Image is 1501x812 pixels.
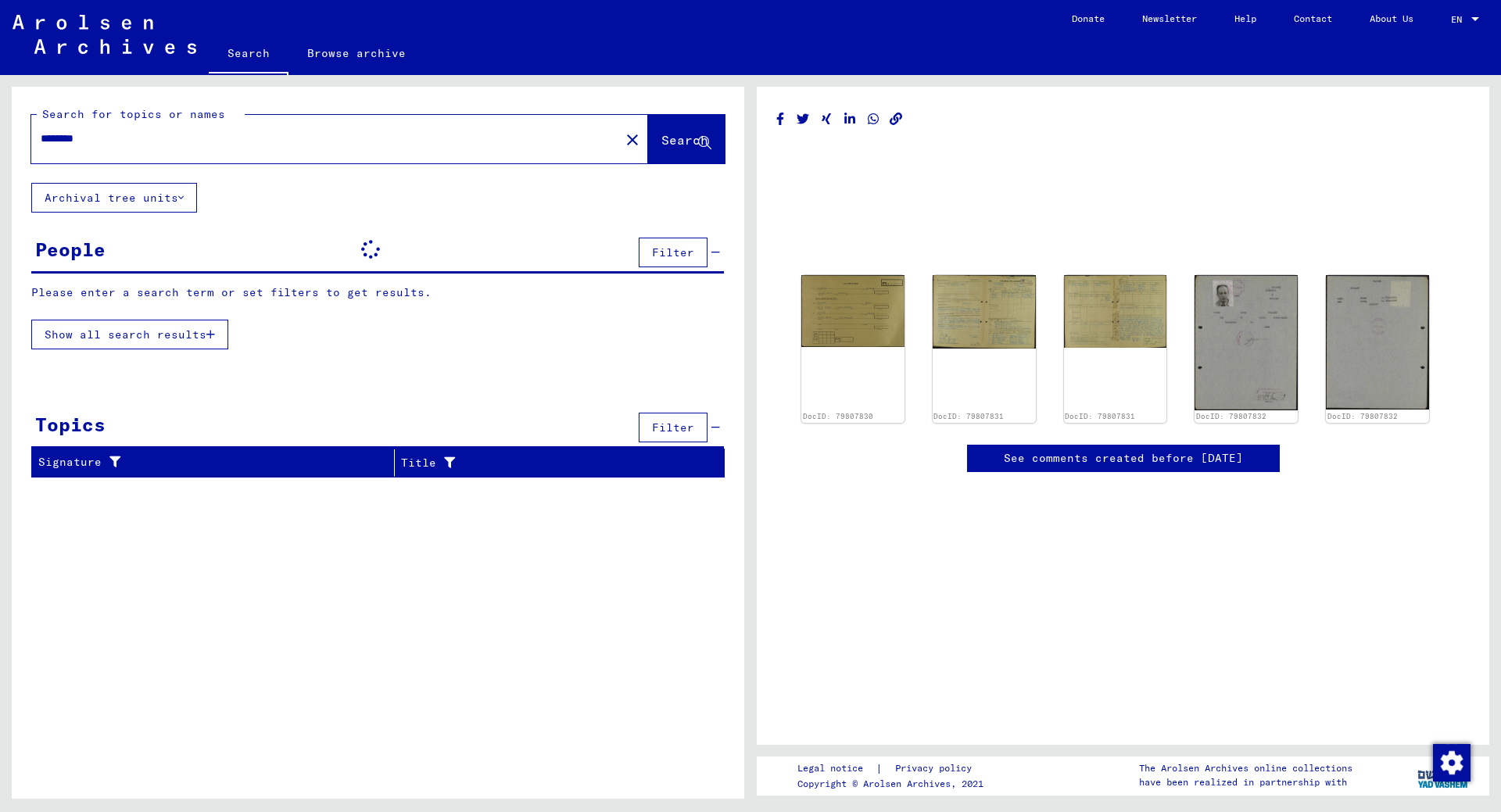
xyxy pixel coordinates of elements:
[209,34,288,75] a: Search
[1195,275,1298,410] img: 001.jpg
[639,413,708,442] button: Filter
[842,109,858,129] button: Share on LinkedIn
[883,760,991,777] a: Privacy policy
[797,760,991,777] div: |
[1064,275,1167,348] img: 002.jpg
[1196,412,1266,420] a: DocID: 79807832
[38,454,382,470] div: Signature
[865,109,882,129] button: Share on WhatsApp
[652,420,694,435] span: Filter
[797,777,991,791] p: Copyright © Arolsen Archives, 2021
[819,109,835,129] button: Share on Xing
[772,109,789,129] button: Share on Facebook
[401,455,693,471] div: Title
[933,412,1004,420] a: DocID: 79807831
[1139,761,1352,775] p: The Arolsen Archives online collections
[1433,744,1471,782] img: Change consent
[31,320,228,349] button: Show all search results
[648,115,725,163] button: Search
[933,275,1036,349] img: 001.jpg
[31,183,197,213] button: Archival tree units
[42,107,225,121] mat-label: Search for topics or names
[31,284,724,301] p: Please enter a search term or set filters to get results.
[797,760,876,777] a: Legal notice
[1139,775,1352,789] p: have been realized in partnership with
[13,15,196,54] img: Arolsen_neg.svg
[1326,275,1429,410] img: 002.jpg
[795,109,811,129] button: Share on Twitter
[35,235,106,263] div: People
[401,450,709,475] div: Title
[639,238,708,267] button: Filter
[888,109,905,129] button: Copy link
[1451,14,1468,25] span: EN
[661,132,708,148] span: Search
[1327,412,1398,420] a: DocID: 79807832
[38,450,398,475] div: Signature
[801,275,905,347] img: 001.jpg
[288,34,425,72] a: Browse archive
[1414,756,1473,795] img: yv_logo.png
[617,123,648,155] button: Clear
[35,410,106,438] div: Topics
[1065,412,1135,420] a: DocID: 79807831
[45,327,206,342] span: Show all search results
[623,131,642,149] mat-icon: close
[1004,450,1243,467] a: See comments created before [DATE]
[652,245,694,259] span: Filter
[803,412,873,420] a: DocID: 79807830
